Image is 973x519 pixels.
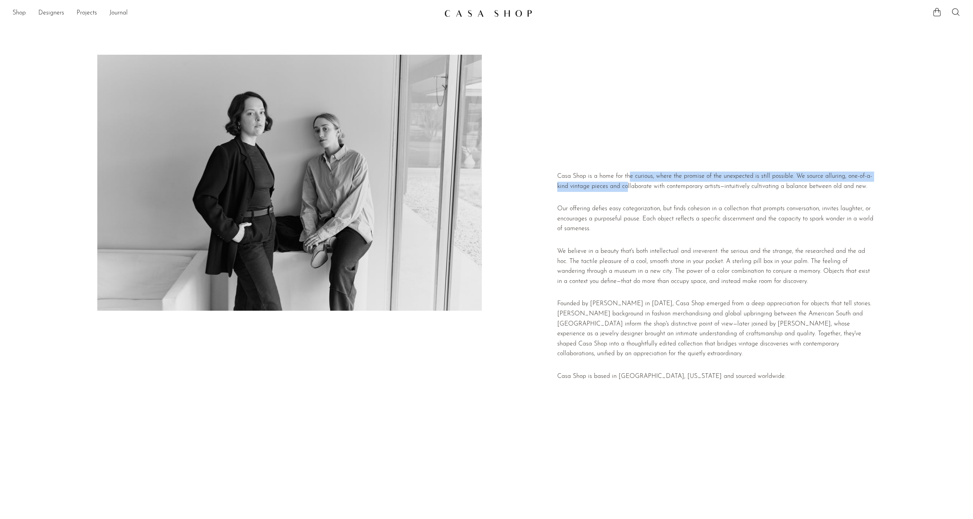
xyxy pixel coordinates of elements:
[557,172,876,191] p: Casa Shop is a home for the curious, where the promise of the unexpected is still possible. We so...
[557,299,876,359] p: Founded by [PERSON_NAME] in [DATE], Casa Shop emerged from a deep appreciation for objects that t...
[13,7,438,20] ul: NEW HEADER MENU
[557,247,876,286] p: We believe in a beauty that's both intellectual and irreverent: the serious and the strange, the ...
[557,372,876,382] p: Casa Shop is based in [GEOGRAPHIC_DATA], [US_STATE] and sourced worldwide.
[13,8,26,18] a: Shop
[109,8,128,18] a: Journal
[38,8,64,18] a: Designers
[13,7,438,20] nav: Desktop navigation
[557,204,876,234] p: Our offering defies easy categorization, but finds cohesion in a collection that prompts conversa...
[77,8,97,18] a: Projects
